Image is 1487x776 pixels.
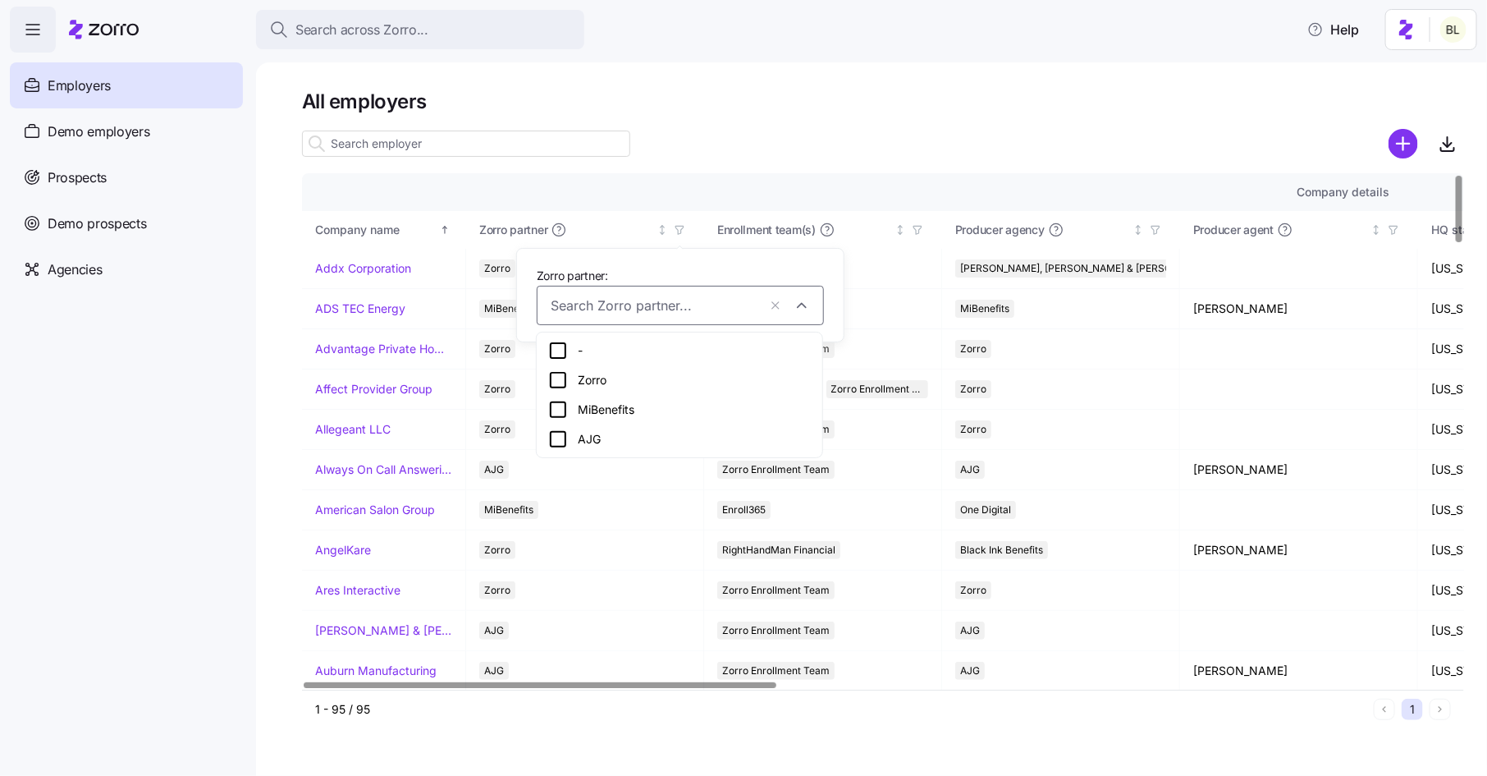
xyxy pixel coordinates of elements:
span: Zorro Enrollment Team [722,662,830,680]
button: 1 [1402,699,1423,720]
a: [PERSON_NAME] & [PERSON_NAME]'s [315,622,452,639]
a: Demo prospects [10,200,243,246]
span: Search across Zorro... [295,20,428,40]
a: AngelKare [315,542,371,558]
span: Zorro partner: [537,268,608,284]
a: American Salon Group [315,502,435,518]
span: Demo employers [48,122,150,142]
span: Zorro Enrollment Team [722,622,830,640]
span: AJG [484,662,504,680]
div: Company name [315,221,437,239]
th: Company nameSorted ascending [302,211,466,249]
button: Next page [1430,699,1451,720]
th: Producer agentNot sorted [1180,211,1418,249]
span: Zorro Enrollment Team [722,581,830,599]
input: Search employer [302,131,630,157]
span: Black Ink Benefits [960,541,1043,559]
span: MiBenefits [484,501,533,519]
span: Enroll365 [722,501,766,519]
span: AJG [960,461,980,479]
a: Prospects [10,154,243,200]
span: RightHandMan Financial [722,541,835,559]
a: Addx Corporation [315,260,411,277]
div: Not sorted [1370,224,1382,236]
div: Zorro [548,370,811,390]
h1: All employers [302,89,1464,114]
span: Enrollment team(s) [717,222,816,238]
span: Zorro Enrollment Team [722,461,830,479]
span: Producer agent [1193,222,1274,238]
div: Not sorted [1132,224,1144,236]
span: Demo prospects [48,214,147,234]
span: Producer agency [955,222,1045,238]
img: 2fabda6663eee7a9d0b710c60bc473af [1440,16,1466,43]
td: [PERSON_NAME] [1180,651,1418,691]
span: Zorro [484,541,510,559]
td: [PERSON_NAME] [1180,450,1418,490]
div: MiBenefits [548,400,811,420]
span: Zorro [960,380,986,398]
span: Agencies [48,259,102,280]
th: Zorro partnerNot sorted [466,211,704,249]
span: Help [1307,20,1359,39]
a: Auburn Manufacturing [315,663,437,679]
th: Producer agencyNot sorted [942,211,1180,249]
div: Sorted ascending [439,224,451,236]
span: Employers [48,76,111,96]
a: Affect Provider Group [315,381,432,397]
button: Previous page [1374,699,1395,720]
a: Allegeant LLC [315,421,391,438]
span: Zorro [960,420,986,439]
span: Zorro [960,581,986,599]
a: Employers [10,62,243,108]
td: [PERSON_NAME] [1180,530,1418,571]
span: Zorro Enrollment Experts [831,380,924,398]
input: Search Zorro partner... [551,295,757,316]
span: Zorro [484,380,510,398]
a: Demo employers [10,108,243,154]
div: Not sorted [894,224,906,236]
a: Agencies [10,246,243,292]
div: - [548,341,811,360]
button: Search across Zorro... [256,10,584,49]
a: Ares Interactive [315,582,400,599]
span: AJG [960,622,980,640]
td: [PERSON_NAME] [1180,289,1418,329]
a: ADS TEC Energy [315,301,405,317]
span: MiBenefits [484,300,533,318]
button: Help [1294,13,1372,46]
span: Zorro [960,340,986,358]
span: AJG [484,461,504,479]
span: MiBenefits [960,300,1009,318]
span: Zorro [484,340,510,358]
div: 1 - 95 / 95 [315,701,1367,718]
svg: add icon [1389,129,1418,158]
span: AJG [960,662,980,680]
div: Not sorted [657,224,668,236]
a: Advantage Private Home Care [315,341,452,357]
span: Zorro [484,259,510,278]
span: Zorro [484,420,510,439]
span: Zorro [484,581,510,599]
span: One Digital [960,501,1011,519]
a: Always On Call Answering Service [315,461,452,478]
span: Zorro partner [479,222,547,238]
span: Prospects [48,168,107,188]
th: Enrollment team(s)Not sorted [704,211,942,249]
span: [PERSON_NAME], [PERSON_NAME] & [PERSON_NAME] [960,259,1215,278]
span: AJG [484,622,504,640]
div: AJG [548,429,811,449]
